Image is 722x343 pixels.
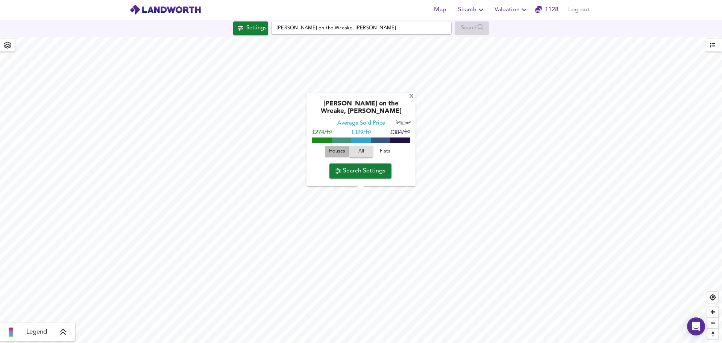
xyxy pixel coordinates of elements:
span: Flats [375,148,395,156]
button: Find my location [707,292,718,303]
input: Enter a location... [271,22,452,35]
div: X [408,93,415,101]
button: Flats [373,146,397,158]
span: Search [458,5,485,15]
span: £384/ft² [390,130,410,136]
span: Valuation [494,5,529,15]
button: Search Settings [329,163,391,178]
span: ft² [396,121,400,125]
span: Zoom out [707,318,718,328]
span: Log out [568,5,590,15]
div: Enable a Source before running a Search [455,21,489,35]
div: Average Sold Price [337,120,385,128]
button: Search [455,2,488,17]
button: Zoom in [707,306,718,317]
div: Settings [246,23,266,33]
span: Houses [327,148,347,156]
button: Reset bearing to north [707,328,718,339]
div: Click to configure Search Settings [233,21,268,35]
button: Zoom out [707,317,718,328]
button: Log out [565,2,593,17]
div: Open Intercom Messenger [687,317,705,335]
span: All [353,148,369,156]
button: Map [428,2,452,17]
button: All [349,146,373,158]
span: £274/ft² [312,130,332,136]
a: 1128 [535,5,558,15]
span: m² [406,121,411,125]
button: 1128 [535,2,559,17]
button: Valuation [491,2,532,17]
span: Legend [26,328,47,337]
button: Houses [325,146,349,158]
button: Settings [233,21,268,35]
div: [PERSON_NAME] on the Wreake, [PERSON_NAME] [310,101,412,120]
span: £ 329/ft² [351,130,371,136]
span: Map [431,5,449,15]
img: logo [129,4,201,15]
span: Search Settings [335,166,385,176]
